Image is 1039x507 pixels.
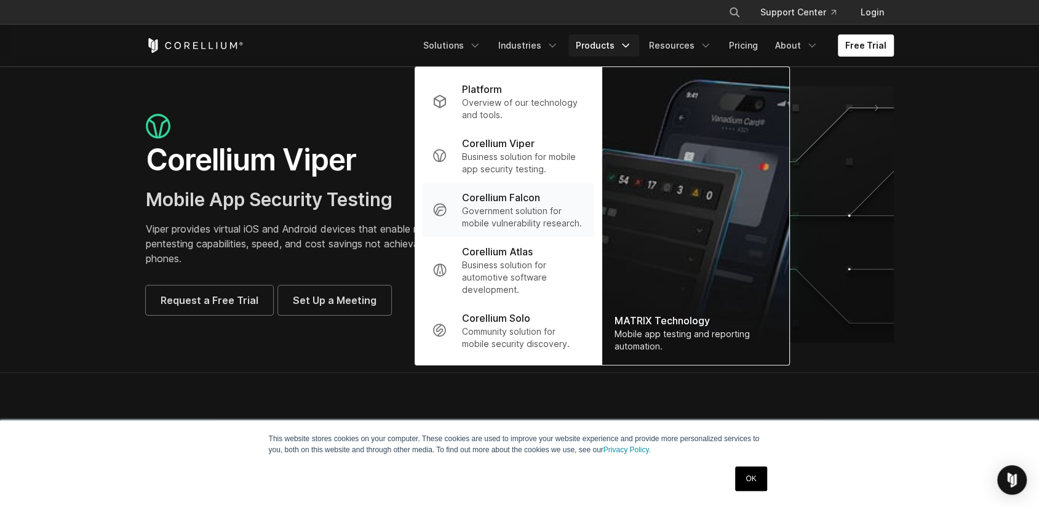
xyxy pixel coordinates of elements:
span: Request a Free Trial [161,293,258,308]
a: Set Up a Meeting [278,285,391,315]
p: Platform [461,82,501,97]
div: MATRIX Technology [614,313,776,328]
p: Corellium Viper [461,136,534,151]
a: Corellium Home [146,38,244,53]
a: Industries [491,34,566,57]
a: Resources [642,34,719,57]
a: Corellium Falcon Government solution for mobile vulnerability research. [422,183,594,237]
a: About [768,34,826,57]
p: Viper provides virtual iOS and Android devices that enable mobile app pentesting capabilities, sp... [146,222,508,266]
div: Open Intercom Messenger [997,465,1027,495]
a: Login [851,1,894,23]
p: Corellium Solo [461,311,530,325]
a: MATRIX Technology Mobile app testing and reporting automation. [602,67,789,365]
p: Community solution for mobile security discovery. [461,325,584,350]
span: Mobile App Security Testing [146,188,392,210]
a: Solutions [416,34,488,57]
p: Business solution for automotive software development. [461,259,584,296]
div: Navigation Menu [416,34,894,57]
a: Platform Overview of our technology and tools. [422,74,594,129]
p: Overview of our technology and tools. [461,97,584,121]
img: Matrix_WebNav_1x [602,67,789,365]
p: Corellium Atlas [461,244,532,259]
a: Free Trial [838,34,894,57]
button: Search [723,1,746,23]
p: Government solution for mobile vulnerability research. [461,205,584,230]
a: Corellium Atlas Business solution for automotive software development. [422,237,594,303]
a: Privacy Policy. [603,445,651,454]
a: Pricing [722,34,765,57]
div: Navigation Menu [714,1,894,23]
span: Set Up a Meeting [293,293,376,308]
p: This website stores cookies on your computer. These cookies are used to improve your website expe... [269,433,771,455]
div: Mobile app testing and reporting automation. [614,328,776,353]
p: Corellium Falcon [461,190,539,205]
a: Corellium Viper Business solution for mobile app security testing. [422,129,594,183]
a: Support Center [750,1,846,23]
h1: Corellium Viper [146,142,508,178]
a: Products [568,34,639,57]
a: OK [735,466,766,491]
a: Corellium Solo Community solution for mobile security discovery. [422,303,594,357]
a: Request a Free Trial [146,285,273,315]
p: Business solution for mobile app security testing. [461,151,584,175]
img: viper_icon_large [146,114,170,139]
